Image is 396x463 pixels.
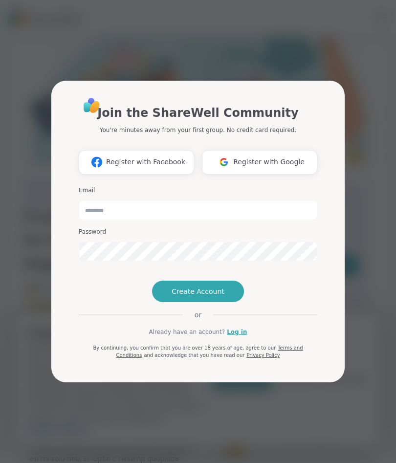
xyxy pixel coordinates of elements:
[202,150,317,175] button: Register with Google
[79,186,317,195] h3: Email
[106,157,185,167] span: Register with Facebook
[152,281,244,302] button: Create Account
[149,328,225,336] span: Already have an account?
[183,310,213,320] span: or
[215,153,233,171] img: ShareWell Logomark
[172,287,224,296] span: Create Account
[79,228,317,236] h3: Password
[227,328,247,336] a: Log in
[233,157,305,167] span: Register with Google
[88,153,106,171] img: ShareWell Logomark
[144,353,244,358] span: and acknowledge that you have read our
[97,104,298,122] h1: Join the ShareWell Community
[100,126,296,134] p: You're minutes away from your first group. No credit card required.
[246,353,280,358] a: Privacy Policy
[81,94,103,116] img: ShareWell Logo
[93,345,276,351] span: By continuing, you confirm that you are over 18 years of age, agree to our
[79,150,194,175] button: Register with Facebook
[116,345,303,358] a: Terms and Conditions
